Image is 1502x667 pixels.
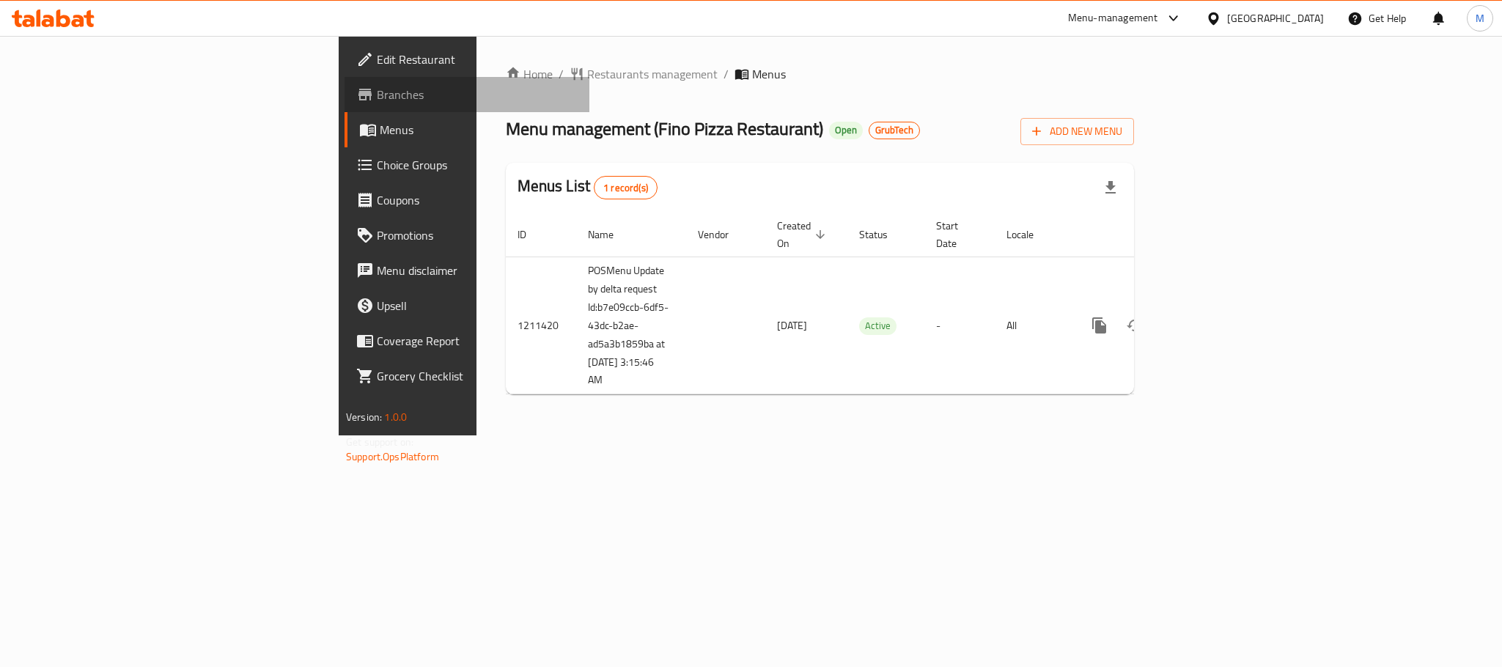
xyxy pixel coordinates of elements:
[588,226,633,243] span: Name
[345,147,589,183] a: Choice Groups
[518,175,658,199] h2: Menus List
[345,323,589,358] a: Coverage Report
[518,226,545,243] span: ID
[594,181,657,195] span: 1 record(s)
[1082,308,1117,343] button: more
[377,367,578,385] span: Grocery Checklist
[777,217,830,252] span: Created On
[1476,10,1484,26] span: M
[1068,10,1158,27] div: Menu-management
[777,316,807,335] span: [DATE]
[1070,213,1234,257] th: Actions
[345,112,589,147] a: Menus
[377,86,578,103] span: Branches
[1227,10,1324,26] div: [GEOGRAPHIC_DATA]
[377,191,578,209] span: Coupons
[829,124,863,136] span: Open
[377,332,578,350] span: Coverage Report
[345,42,589,77] a: Edit Restaurant
[380,121,578,139] span: Menus
[859,226,907,243] span: Status
[1020,118,1134,145] button: Add New Menu
[859,317,897,335] div: Active
[924,257,995,394] td: -
[345,358,589,394] a: Grocery Checklist
[1006,226,1053,243] span: Locale
[1117,308,1152,343] button: Change Status
[506,213,1234,395] table: enhanced table
[345,183,589,218] a: Coupons
[752,65,786,83] span: Menus
[345,288,589,323] a: Upsell
[570,65,718,83] a: Restaurants management
[346,432,413,452] span: Get support on:
[377,51,578,68] span: Edit Restaurant
[384,408,407,427] span: 1.0.0
[698,226,748,243] span: Vendor
[377,262,578,279] span: Menu disclaimer
[829,122,863,139] div: Open
[859,317,897,334] span: Active
[345,77,589,112] a: Branches
[936,217,977,252] span: Start Date
[869,124,919,136] span: GrubTech
[1032,122,1122,141] span: Add New Menu
[506,112,823,145] span: Menu management ( Fino Pizza Restaurant )
[345,218,589,253] a: Promotions
[506,65,1134,83] nav: breadcrumb
[594,176,658,199] div: Total records count
[377,156,578,174] span: Choice Groups
[346,408,382,427] span: Version:
[1093,170,1128,205] div: Export file
[377,226,578,244] span: Promotions
[576,257,686,394] td: POSMenu Update by delta request Id:b7e09ccb-6df5-43dc-b2ae-ad5a3b1859ba at [DATE] 3:15:46 AM
[587,65,718,83] span: Restaurants management
[345,253,589,288] a: Menu disclaimer
[346,447,439,466] a: Support.OpsPlatform
[724,65,729,83] li: /
[995,257,1070,394] td: All
[377,297,578,314] span: Upsell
